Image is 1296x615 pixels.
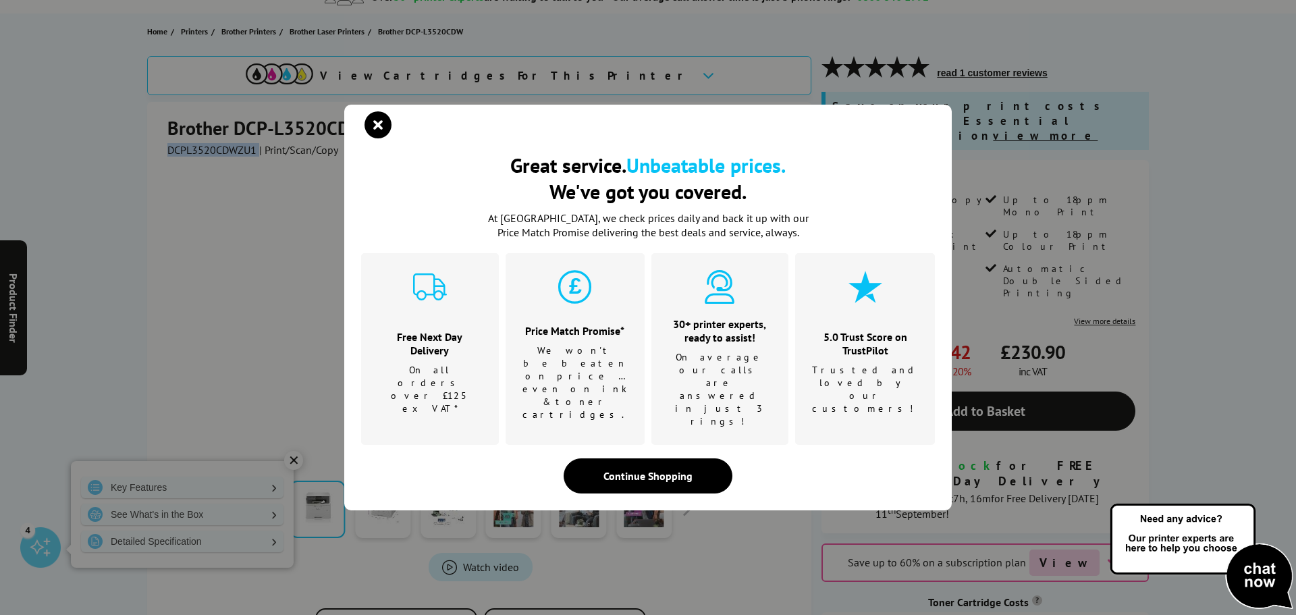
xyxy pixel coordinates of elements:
[378,330,482,357] h3: Free Next Day Delivery
[668,351,772,428] p: On average our calls are answered in just 3 rings!
[812,330,918,357] h3: 5.0 Trust Score on TrustPilot
[668,317,772,344] h3: 30+ printer experts, ready to assist!
[479,211,817,240] p: At [GEOGRAPHIC_DATA], we check prices daily and back it up with our Price Match Promise deliverin...
[1107,502,1296,612] img: Open Live Chat window
[368,115,388,135] button: close modal
[361,152,935,205] h2: Great service. We've got you covered.
[626,152,786,178] b: Unbeatable prices.
[522,344,628,421] p: We won't be beaten on price …even on ink & toner cartridges.
[522,324,628,338] h3: Price Match Promise*
[703,270,736,304] img: expert-cyan.svg
[558,270,592,304] img: price-promise-cyan.svg
[848,270,882,304] img: star-cyan.svg
[413,270,447,304] img: delivery-cyan.svg
[564,458,732,493] div: Continue Shopping
[812,364,918,415] p: Trusted and loved by our customers!
[378,364,482,415] p: On all orders over £125 ex VAT*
